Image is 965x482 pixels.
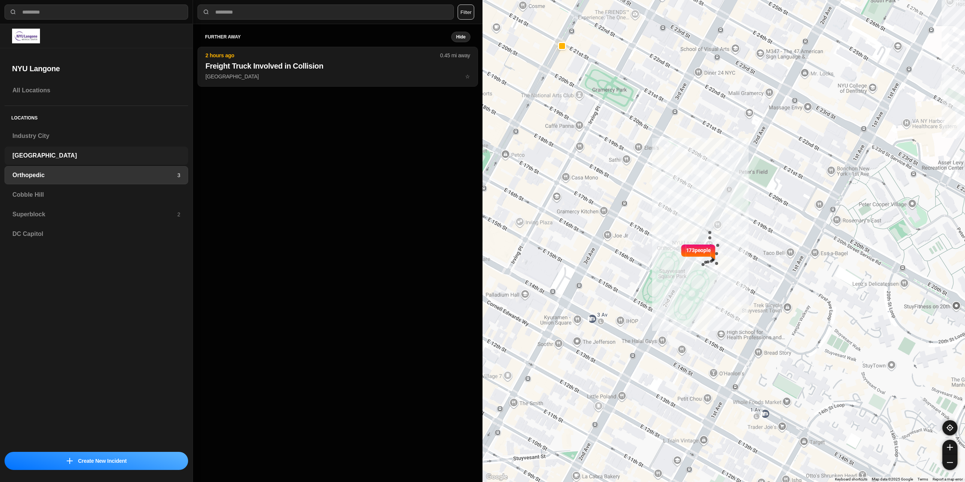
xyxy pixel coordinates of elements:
[205,52,440,59] p: 2 hours ago
[5,147,188,165] a: [GEOGRAPHIC_DATA]
[942,440,957,455] button: zoom-in
[5,127,188,145] a: Industry City
[947,424,953,431] img: recenter
[198,73,478,80] a: 2 hours ago0.45 mi awayFreight Truck Involved in Collision[GEOGRAPHIC_DATA]star
[918,477,928,481] a: Terms (opens in new tab)
[484,472,509,482] a: Open this area in Google Maps (opens a new window)
[686,246,711,263] p: 173 people
[711,243,716,260] img: notch
[202,8,210,16] img: search
[12,63,181,74] h2: NYU Langone
[5,106,188,127] h5: Locations
[78,457,127,465] p: Create New Incident
[458,5,474,20] button: Filter
[205,34,451,40] h5: further away
[835,477,867,482] button: Keyboard shortcuts
[680,243,686,260] img: notch
[5,81,188,99] a: All Locations
[12,190,180,199] h3: Cobble Hill
[942,420,957,435] button: recenter
[451,32,470,42] button: Hide
[484,472,509,482] img: Google
[12,132,180,141] h3: Industry City
[9,8,17,16] img: search
[465,73,470,80] span: star
[205,61,470,71] h2: Freight Truck Involved in Collision
[12,29,40,43] img: logo
[67,458,73,464] img: icon
[5,166,188,184] a: Orthopedic3
[942,455,957,470] button: zoom-out
[5,452,188,470] button: iconCreate New Incident
[456,34,466,40] small: Hide
[198,47,478,87] button: 2 hours ago0.45 mi awayFreight Truck Involved in Collision[GEOGRAPHIC_DATA]star
[872,477,913,481] span: Map data ©2025 Google
[5,225,188,243] a: DC Capitol
[205,73,470,80] p: [GEOGRAPHIC_DATA]
[12,230,180,239] h3: DC Capitol
[177,211,180,218] p: 2
[947,444,953,450] img: zoom-in
[12,210,177,219] h3: Superblock
[947,459,953,465] img: zoom-out
[12,151,180,160] h3: [GEOGRAPHIC_DATA]
[5,205,188,223] a: Superblock2
[5,186,188,204] a: Cobble Hill
[933,477,963,481] a: Report a map error
[12,86,180,95] h3: All Locations
[177,171,180,179] p: 3
[12,171,177,180] h3: Orthopedic
[440,52,470,59] p: 0.45 mi away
